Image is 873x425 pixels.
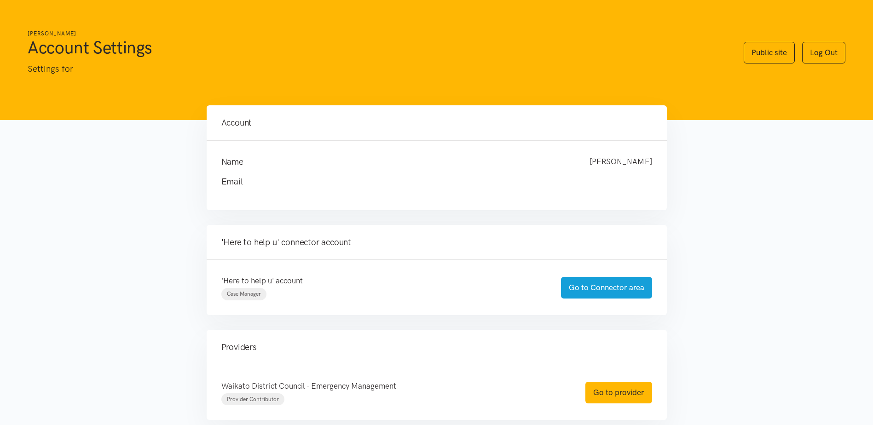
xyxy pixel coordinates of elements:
[221,275,543,287] p: 'Here to help u' account
[28,36,725,58] h1: Account Settings
[28,62,725,76] p: Settings for
[227,291,261,297] span: Case Manager
[802,42,845,63] a: Log Out
[221,116,652,129] h4: Account
[221,341,652,354] h4: Providers
[221,155,571,168] h4: Name
[221,175,634,188] h4: Email
[744,42,795,63] a: Public site
[227,396,279,402] span: Provider Contributor
[585,382,652,403] a: Go to provider
[580,155,661,168] div: [PERSON_NAME]
[221,236,652,249] h4: 'Here to help u' connector account
[28,29,725,38] h6: [PERSON_NAME]
[561,277,652,299] a: Go to Connector area
[221,380,567,392] p: Waikato District Council - Emergency Management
